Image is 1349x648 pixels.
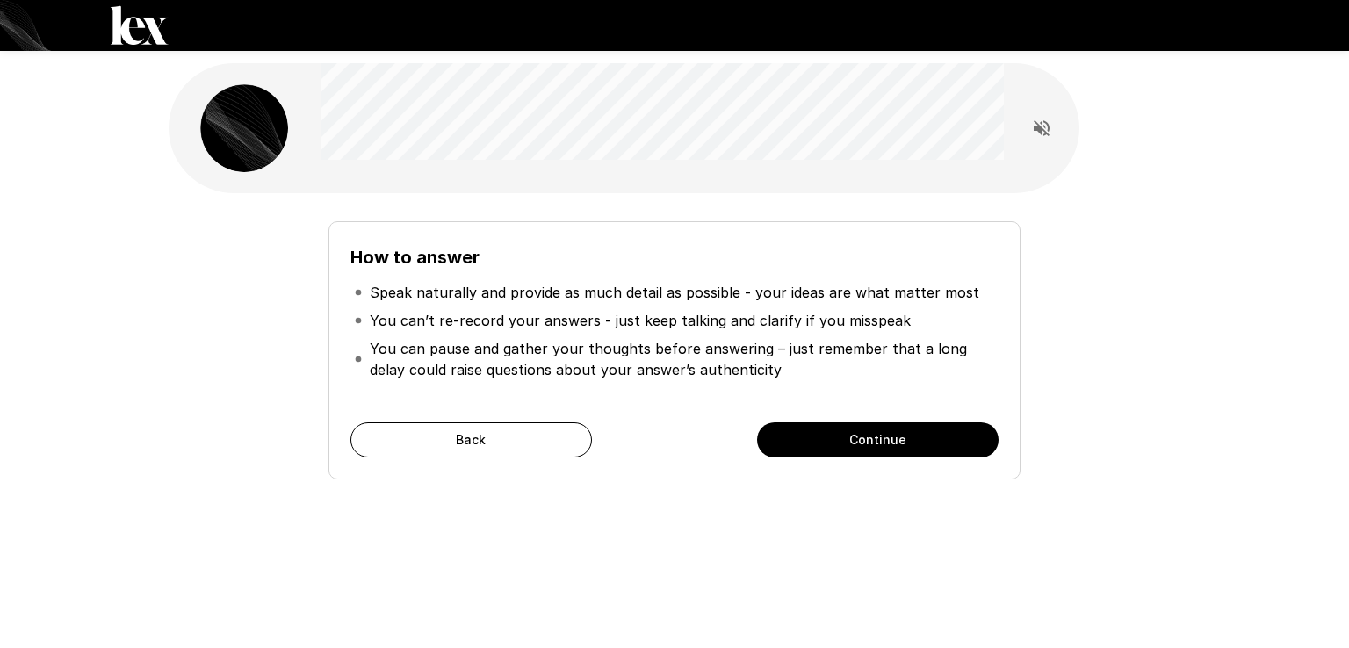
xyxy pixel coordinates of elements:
[370,310,911,331] p: You can’t re-record your answers - just keep talking and clarify if you misspeak
[200,84,288,172] img: lex_avatar2.png
[1024,111,1059,146] button: Read questions aloud
[350,247,480,268] b: How to answer
[350,422,592,457] button: Back
[757,422,999,457] button: Continue
[370,282,979,303] p: Speak naturally and provide as much detail as possible - your ideas are what matter most
[370,338,995,380] p: You can pause and gather your thoughts before answering – just remember that a long delay could r...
